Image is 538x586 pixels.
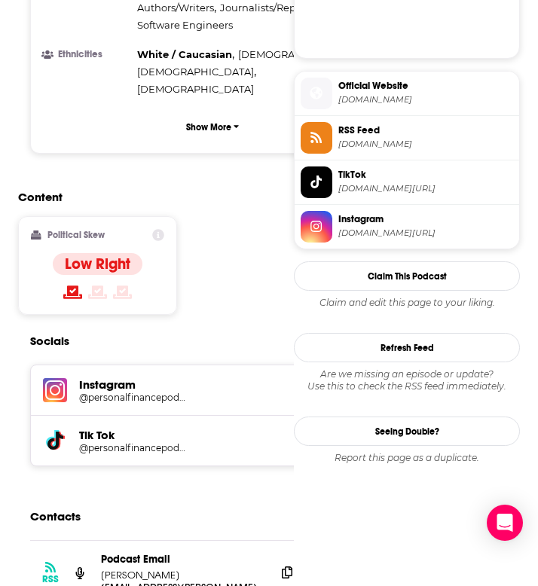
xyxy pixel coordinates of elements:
[294,261,520,291] button: Claim This Podcast
[338,168,513,182] span: TikTok
[294,333,520,362] button: Refresh Feed
[137,83,254,95] span: [DEMOGRAPHIC_DATA]
[43,113,382,141] button: Show More
[79,377,328,392] h5: Instagram
[137,46,234,63] span: ,
[294,297,520,309] div: Claim and edit this page to your liking.
[338,227,513,239] span: instagram.com/personalfinancepodcast
[101,553,264,566] p: Podcast Email
[79,392,328,403] a: @personalfinancepodcast
[338,124,513,137] span: RSS Feed
[79,442,188,453] h5: @personalfinancepodcast
[79,442,328,453] a: @personalfinancepodcast
[43,378,67,402] img: iconImage
[338,139,513,150] span: feeds.megaphone.fm
[301,166,513,198] a: TikTok[DOMAIN_NAME][URL]
[137,63,256,81] span: ,
[301,211,513,243] a: Instagram[DOMAIN_NAME][URL]
[42,573,59,585] h3: RSS
[238,46,357,63] span: ,
[294,368,520,392] div: Are we missing an episode or update? Use this to check the RSS feed immediately.
[30,502,81,531] h2: Contacts
[294,452,520,464] div: Report this page as a duplicate.
[30,327,69,356] h2: Socials
[301,78,513,109] a: Official Website[DOMAIN_NAME]
[47,230,105,240] h2: Political Skew
[79,428,328,442] h5: Tik Tok
[79,392,188,403] h5: @personalfinancepodcast
[301,122,513,154] a: RSS Feed[DOMAIN_NAME]
[238,48,355,60] span: [DEMOGRAPHIC_DATA]
[338,94,513,105] span: thepersonalfinancepodcast.com
[294,417,520,446] a: Seeing Double?
[186,122,231,133] p: Show More
[338,212,513,226] span: Instagram
[137,66,254,78] span: [DEMOGRAPHIC_DATA]
[338,79,513,93] span: Official Website
[137,2,214,14] span: Authors/Writers
[43,50,131,60] h3: Ethnicities
[338,183,513,194] span: tiktok.com/@personalfinancepodcast
[220,2,324,14] span: Journalists/Reporters
[65,255,130,273] h4: Low Right
[487,505,523,541] div: Open Intercom Messenger
[101,569,264,581] p: [PERSON_NAME]
[137,19,233,31] span: Software Engineers
[18,190,395,204] h2: Content
[137,48,232,60] span: White / Caucasian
